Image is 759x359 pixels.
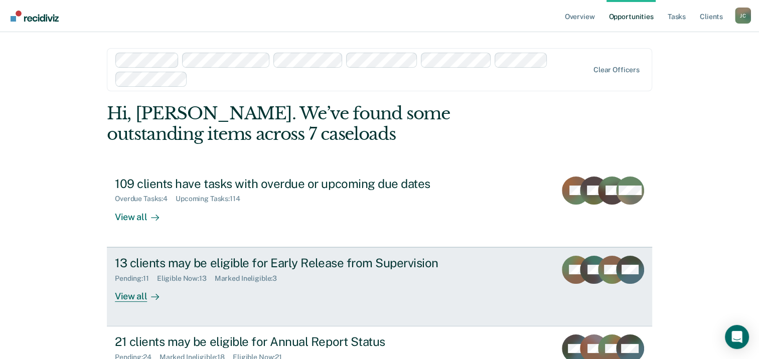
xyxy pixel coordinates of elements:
[115,274,157,283] div: Pending : 11
[107,168,652,247] a: 109 clients have tasks with overdue or upcoming due datesOverdue Tasks:4Upcoming Tasks:114View all
[115,176,467,191] div: 109 clients have tasks with overdue or upcoming due dates
[115,256,467,270] div: 13 clients may be eligible for Early Release from Supervision
[176,195,248,203] div: Upcoming Tasks : 114
[735,8,751,24] button: Profile dropdown button
[11,11,59,22] img: Recidiviz
[107,247,652,326] a: 13 clients may be eligible for Early Release from SupervisionPending:11Eligible Now:13Marked Inel...
[115,195,176,203] div: Overdue Tasks : 4
[115,334,467,349] div: 21 clients may be eligible for Annual Report Status
[725,325,749,349] div: Open Intercom Messenger
[593,66,640,74] div: Clear officers
[735,8,751,24] div: J C
[107,103,543,144] div: Hi, [PERSON_NAME]. We’ve found some outstanding items across 7 caseloads
[215,274,285,283] div: Marked Ineligible : 3
[157,274,215,283] div: Eligible Now : 13
[115,203,171,223] div: View all
[115,282,171,302] div: View all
